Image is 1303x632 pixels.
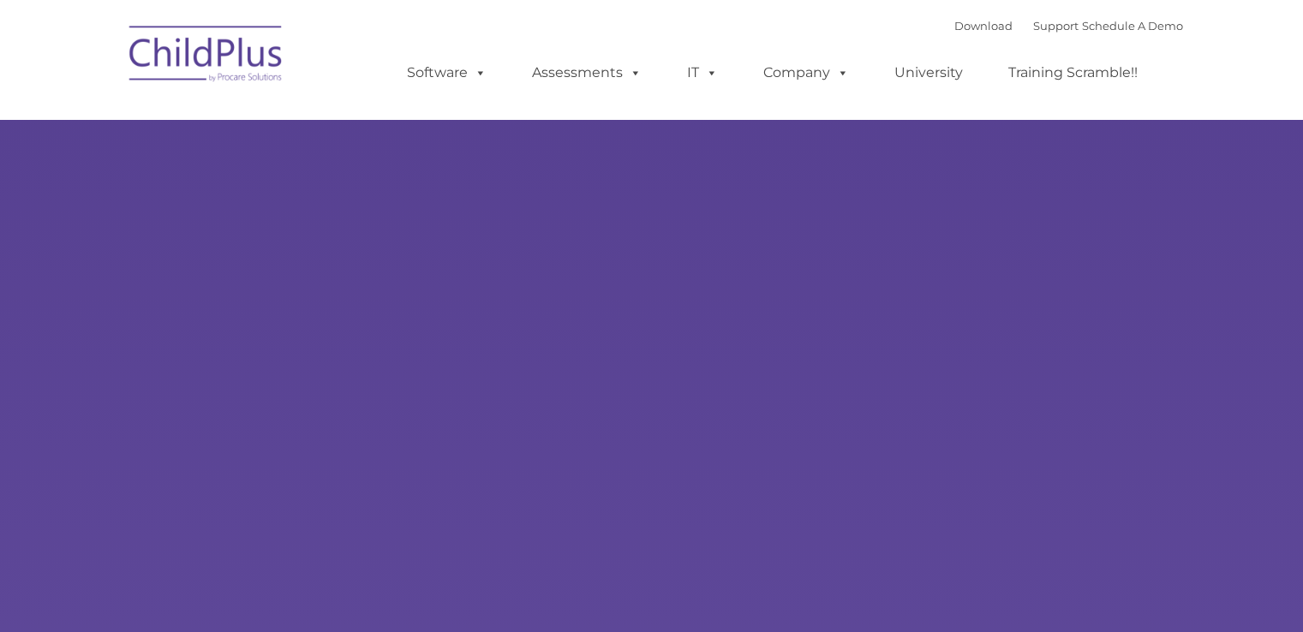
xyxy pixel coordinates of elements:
a: Company [746,56,866,90]
a: Download [954,19,1013,33]
a: IT [670,56,735,90]
a: Schedule A Demo [1082,19,1183,33]
a: Training Scramble!! [991,56,1155,90]
a: Support [1033,19,1079,33]
font: | [954,19,1183,33]
a: Software [390,56,504,90]
a: University [877,56,980,90]
a: Assessments [515,56,659,90]
img: ChildPlus by Procare Solutions [121,14,292,99]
